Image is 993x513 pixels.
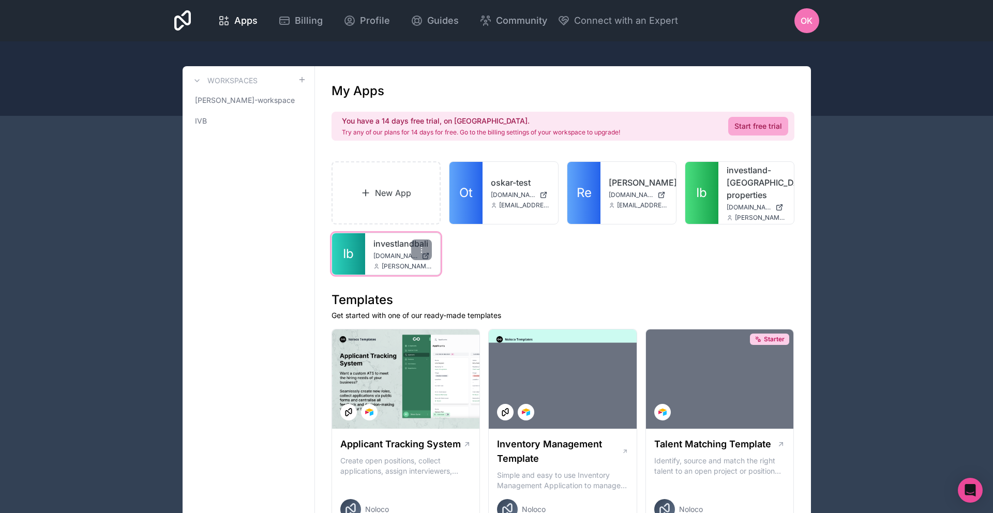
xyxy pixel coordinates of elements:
[342,128,620,137] p: Try any of our plans for 14 days for free. Go to the billing settings of your workspace to upgrade!
[497,437,621,466] h1: Inventory Management Template
[234,13,258,28] span: Apps
[727,164,786,201] a: investland-[GEOGRAPHIC_DATA]-properties
[654,437,771,451] h1: Talent Matching Template
[295,13,323,28] span: Billing
[402,9,467,32] a: Guides
[727,203,771,212] span: [DOMAIN_NAME]
[365,408,373,416] img: Airtable Logo
[491,191,535,199] span: [DOMAIN_NAME]
[658,408,667,416] img: Airtable Logo
[207,76,258,86] h3: Workspaces
[558,13,678,28] button: Connect with an Expert
[958,478,983,503] div: Open Intercom Messenger
[332,233,365,275] a: Ib
[522,408,530,416] img: Airtable Logo
[270,9,331,32] a: Billing
[728,117,788,135] a: Start free trial
[696,185,707,201] span: Ib
[459,185,473,201] span: Ot
[373,237,432,250] a: investlandbali
[427,13,459,28] span: Guides
[491,191,550,199] a: [DOMAIN_NAME]
[332,83,384,99] h1: My Apps
[191,112,306,130] a: IVB
[382,262,432,270] span: [PERSON_NAME][EMAIL_ADDRESS][PERSON_NAME][DOMAIN_NAME]
[343,246,354,262] span: Ib
[617,201,668,209] span: [EMAIL_ADDRESS][DOMAIN_NAME]
[496,13,547,28] span: Community
[335,9,398,32] a: Profile
[449,162,483,224] a: Ot
[567,162,600,224] a: Re
[609,191,653,199] span: [DOMAIN_NAME]
[609,191,668,199] a: [DOMAIN_NAME]
[577,185,592,201] span: Re
[764,335,785,343] span: Starter
[373,252,432,260] a: [DOMAIN_NAME]
[360,13,390,28] span: Profile
[332,310,794,321] p: Get started with one of our ready-made templates
[499,201,550,209] span: [EMAIL_ADDRESS][DOMAIN_NAME]
[497,470,628,491] p: Simple and easy to use Inventory Management Application to manage your stock, orders and Manufact...
[574,13,678,28] span: Connect with an Expert
[373,252,418,260] span: [DOMAIN_NAME]
[340,437,461,451] h1: Applicant Tracking System
[491,176,550,189] a: oskar-test
[685,162,718,224] a: Ib
[332,161,441,224] a: New App
[332,292,794,308] h1: Templates
[191,74,258,87] a: Workspaces
[654,456,786,476] p: Identify, source and match the right talent to an open project or position with our Talent Matchi...
[209,9,266,32] a: Apps
[735,214,786,222] span: [PERSON_NAME][EMAIL_ADDRESS][PERSON_NAME][DOMAIN_NAME]
[727,203,786,212] a: [DOMAIN_NAME]
[471,9,555,32] a: Community
[342,116,620,126] h2: You have a 14 days free trial, on [GEOGRAPHIC_DATA].
[340,456,472,476] p: Create open positions, collect applications, assign interviewers, centralise candidate feedback a...
[195,95,295,105] span: [PERSON_NAME]-workspace
[609,176,668,189] a: [PERSON_NAME]
[191,91,306,110] a: [PERSON_NAME]-workspace
[801,14,813,27] span: OK
[195,116,207,126] span: IVB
